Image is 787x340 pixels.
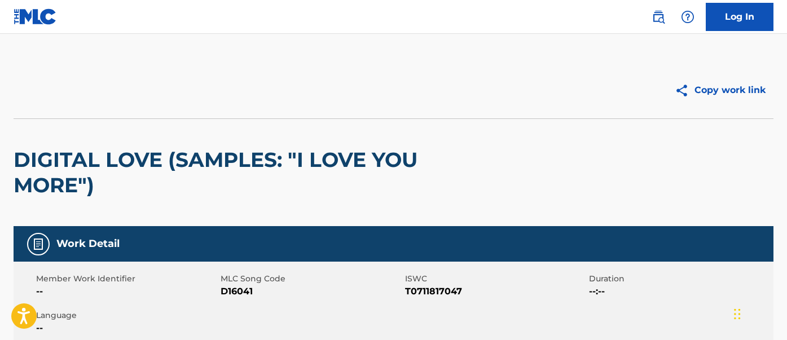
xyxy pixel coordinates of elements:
span: -- [36,285,218,298]
img: Work Detail [32,237,45,251]
div: Drag [734,297,741,331]
span: MLC Song Code [221,273,402,285]
span: T0711817047 [405,285,587,298]
div: Help [676,6,699,28]
img: help [681,10,694,24]
span: -- [36,321,218,335]
span: D16041 [221,285,402,298]
iframe: Chat Widget [731,286,787,340]
span: Duration [589,273,771,285]
a: Log In [706,3,773,31]
img: search [652,10,665,24]
a: Public Search [647,6,670,28]
img: MLC Logo [14,8,57,25]
span: Member Work Identifier [36,273,218,285]
span: Language [36,310,218,321]
button: Copy work link [667,76,773,104]
iframe: Resource Center [755,199,787,290]
img: Copy work link [675,83,694,98]
h2: DIGITAL LOVE (SAMPLES: "I LOVE YOU MORE") [14,147,469,198]
span: --:-- [589,285,771,298]
h5: Work Detail [56,237,120,250]
span: ISWC [405,273,587,285]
